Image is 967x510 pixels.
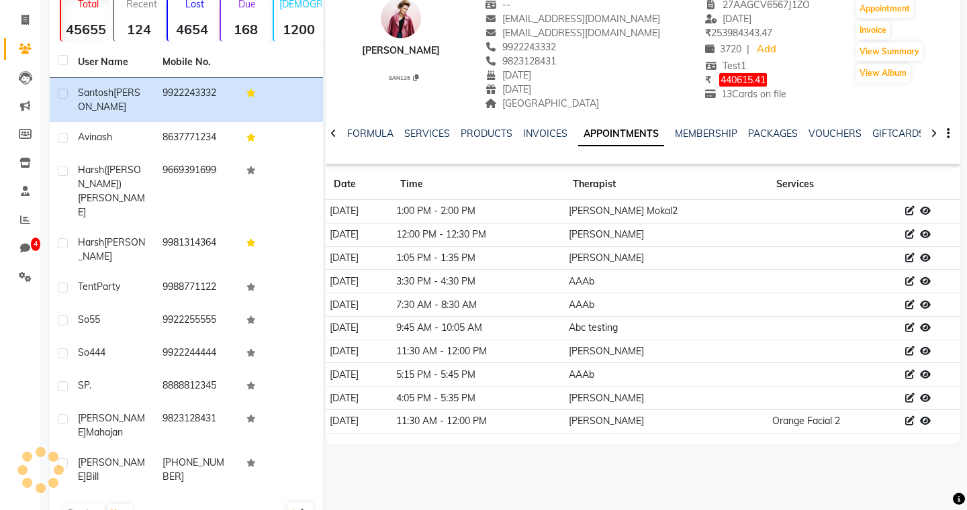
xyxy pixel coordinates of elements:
span: Avinash [78,131,112,143]
td: AAAb [565,293,769,317]
div: SAN135 [367,72,440,82]
strong: 168 [221,21,270,38]
td: 11:30 AM - 12:00 PM [392,340,565,363]
span: 3720 [705,43,741,55]
a: PACKAGES [748,127,798,140]
td: [PERSON_NAME] [565,387,769,410]
td: 7:30 AM - 8:30 AM [392,293,565,317]
span: | [747,42,749,56]
span: harsh([PERSON_NAME]) [78,164,141,190]
th: Date [326,169,392,200]
td: [PHONE_NUMBER] [154,448,239,492]
span: So [78,313,89,325]
td: [DATE] [326,223,392,246]
span: SP [78,379,89,391]
span: 4 [31,238,40,251]
a: INVOICES [523,127,567,140]
td: [DATE] [326,340,392,363]
span: So [78,346,89,358]
td: 9669391699 [154,155,239,227]
td: 11:30 AM - 12:00 PM [392,410,565,433]
a: MEMBERSHIP [675,127,737,140]
button: View Summary [856,42,923,61]
button: Invoice [856,21,890,40]
span: Harsh [78,236,104,248]
td: [DATE] [326,363,392,387]
a: 4 [4,238,36,260]
td: 9823128431 [154,403,239,448]
span: bill [86,470,99,482]
a: APPOINTMENTS [578,122,664,146]
span: [PERSON_NAME] [78,192,145,218]
span: ₹ [705,27,711,39]
span: 55 [89,313,100,325]
span: Test1 [705,60,746,72]
a: GIFTCARDS [872,127,925,140]
td: 5:15 PM - 5:45 PM [392,363,565,387]
td: 8637771234 [154,122,239,155]
span: [PERSON_NAME] [78,456,145,482]
button: View Album [856,64,910,83]
div: [PERSON_NAME] [362,44,440,58]
strong: 45655 [61,21,110,38]
span: [EMAIL_ADDRESS][DOMAIN_NAME] [485,13,660,25]
span: [GEOGRAPHIC_DATA] [485,97,599,109]
span: 440615.41 [719,73,767,87]
td: [DATE] [326,316,392,340]
th: Therapist [565,169,769,200]
th: Services [768,169,901,200]
td: [DATE] [326,246,392,270]
span: [DATE] [485,83,531,95]
td: 9922244444 [154,338,239,370]
span: [PERSON_NAME] [78,236,145,262]
td: 9922255555 [154,305,239,338]
span: [DATE] [705,13,751,25]
td: [PERSON_NAME] [565,410,769,433]
td: [DATE] [326,200,392,223]
td: AAAb [565,270,769,293]
th: User Name [70,47,154,78]
strong: 4654 [168,21,217,38]
td: 9981314364 [154,227,239,272]
td: [DATE] [326,270,392,293]
th: Time [392,169,565,200]
span: 9823128431 [485,55,556,67]
td: 3:30 PM - 4:30 PM [392,270,565,293]
span: Tent [78,280,97,293]
td: 12:00 PM - 12:30 PM [392,223,565,246]
strong: 1200 [274,21,323,38]
strong: 124 [114,21,163,38]
td: 8888812345 [154,370,239,403]
td: 9922243332 [154,78,239,122]
td: 1:00 PM - 2:00 PM [392,200,565,223]
span: 9922243332 [485,41,556,53]
td: [DATE] [326,293,392,317]
a: Add [755,40,778,59]
a: FORMULA [347,127,394,140]
a: SERVICES [404,127,450,140]
a: VOUCHERS [809,127,862,140]
td: 9:45 AM - 10:05 AM [392,316,565,340]
span: [DATE] [485,69,531,81]
span: 444 [89,346,105,358]
th: Mobile No. [154,47,239,78]
span: 13 Cards on file [705,88,786,100]
td: AAAb [565,363,769,387]
td: Orange Facial 2 [768,410,901,433]
td: [PERSON_NAME] [565,223,769,246]
span: [EMAIL_ADDRESS][DOMAIN_NAME] [485,27,660,39]
span: . [89,379,91,391]
span: 253984343.47 [705,27,772,39]
td: [DATE] [326,387,392,410]
span: Party [97,280,120,293]
span: mahajan [86,426,123,438]
td: 1:05 PM - 1:35 PM [392,246,565,270]
td: [DATE] [326,410,392,433]
td: 4:05 PM - 5:35 PM [392,387,565,410]
td: [PERSON_NAME] [565,246,769,270]
a: PRODUCTS [461,127,512,140]
td: Abc testing [565,316,769,340]
span: ₹ [705,74,711,86]
span: [PERSON_NAME] [78,412,145,438]
td: [PERSON_NAME] Mokal2 [565,200,769,223]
